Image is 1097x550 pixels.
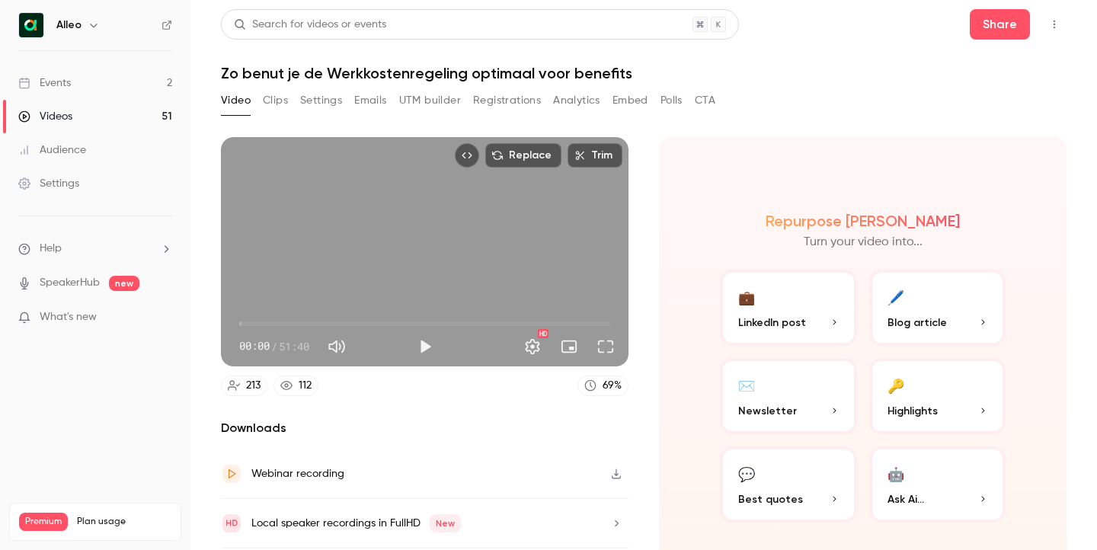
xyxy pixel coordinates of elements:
div: 🔑 [888,373,904,397]
div: Search for videos or events [234,17,386,33]
a: 112 [273,376,318,396]
div: 69 % [603,378,622,394]
div: ✉️ [738,373,755,397]
span: 51:40 [279,338,309,354]
h6: Alleo [56,18,82,33]
a: 69% [577,376,628,396]
h2: Repurpose [PERSON_NAME] [766,212,960,230]
button: Settings [517,331,548,362]
h1: Zo benut je de Werkkostenregeling optimaal voor benefits [221,64,1067,82]
span: Ask Ai... [888,491,924,507]
button: UTM builder [399,88,461,113]
a: SpeakerHub [40,275,100,291]
h2: Downloads [221,419,628,437]
p: Turn your video into... [804,233,923,251]
button: Polls [660,88,683,113]
button: ✉️Newsletter [720,358,857,434]
li: help-dropdown-opener [18,241,172,257]
div: Settings [18,176,79,191]
button: Analytics [553,88,600,113]
span: Premium [19,513,68,531]
button: Emails [354,88,386,113]
button: Full screen [590,331,621,362]
button: Mute [321,331,352,362]
div: Events [18,75,71,91]
span: Newsletter [738,403,797,419]
span: Best quotes [738,491,803,507]
button: 🔑Highlights [869,358,1006,434]
div: Local speaker recordings in FullHD [251,514,461,532]
div: 00:00 [239,338,309,354]
span: New [430,514,461,532]
iframe: Noticeable Trigger [154,311,172,325]
span: 00:00 [239,338,270,354]
div: 🤖 [888,462,904,485]
span: Plan usage [77,516,171,528]
button: Trim [568,143,622,168]
div: 112 [299,378,312,394]
button: Play [410,331,440,362]
button: Replace [485,143,561,168]
span: / [271,338,277,354]
span: Help [40,241,62,257]
div: HD [538,329,548,338]
button: Registrations [473,88,541,113]
div: Audience [18,142,86,158]
button: 🤖Ask Ai... [869,446,1006,523]
span: What's new [40,309,97,325]
div: 💬 [738,462,755,485]
button: 💬Best quotes [720,446,857,523]
button: Embed [612,88,648,113]
button: Video [221,88,251,113]
div: 213 [246,378,261,394]
a: 213 [221,376,267,396]
button: CTA [695,88,715,113]
button: Top Bar Actions [1042,12,1067,37]
div: 💼 [738,285,755,309]
button: Embed video [455,143,479,168]
div: Webinar recording [251,465,344,483]
img: Alleo [19,13,43,37]
button: Share [970,9,1030,40]
span: LinkedIn post [738,315,806,331]
button: 🖊️Blog article [869,270,1006,346]
div: 🖊️ [888,285,904,309]
button: Settings [300,88,342,113]
button: Turn on miniplayer [554,331,584,362]
div: Videos [18,109,72,124]
span: Blog article [888,315,947,331]
button: Clips [263,88,288,113]
span: new [109,276,139,291]
span: Highlights [888,403,938,419]
button: 💼LinkedIn post [720,270,857,346]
